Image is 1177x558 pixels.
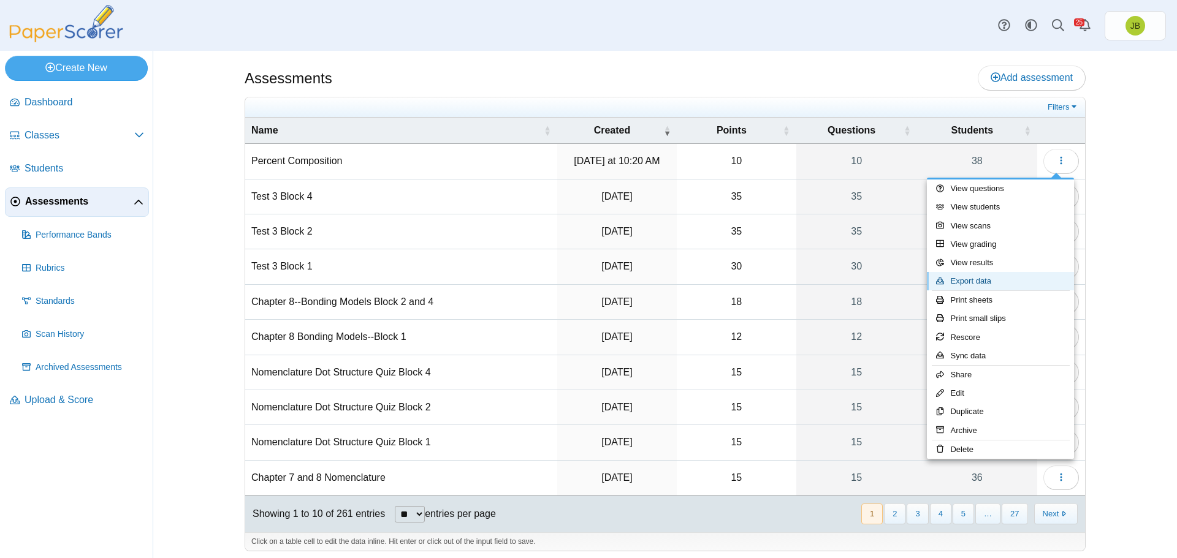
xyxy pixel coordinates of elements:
[923,124,1021,137] span: Students
[601,191,632,202] time: Sep 22, 2025 at 1:41 PM
[796,179,917,214] a: 35
[245,425,557,460] td: Nomenclature Dot Structure Quiz Block 1
[917,425,1037,459] a: 6
[991,72,1073,83] span: Add assessment
[927,198,1074,216] a: View students
[917,390,1037,424] a: 12
[904,124,911,137] span: Questions : Activate to sort
[245,144,557,179] td: Percent Composition
[783,124,790,137] span: Points : Activate to sort
[5,5,128,42] img: PaperScorer
[927,272,1074,290] a: Export data
[36,229,144,241] span: Performance Bands
[975,503,1000,524] span: …
[5,121,149,151] a: Classes
[907,503,928,524] button: 3
[677,461,796,496] td: 15
[36,295,144,307] span: Standards
[25,129,134,142] span: Classes
[5,88,149,118] a: Dashboard
[245,214,557,249] td: Test 3 Block 2
[861,503,883,524] button: 1
[563,124,661,137] span: Created
[927,421,1074,440] a: Archive
[917,144,1037,178] a: 38
[36,262,144,274] span: Rubrics
[17,254,149,283] a: Rubrics
[802,124,901,137] span: Questions
[677,179,796,214] td: 35
[927,291,1074,309] a: Print sheets
[245,179,557,214] td: Test 3 Block 4
[5,386,149,415] a: Upload & Score
[5,187,149,217] a: Assessments
[953,503,974,524] button: 5
[796,320,917,354] a: 12
[927,235,1074,254] a: View grading
[796,285,917,319] a: 18
[601,261,632,271] time: Sep 22, 2025 at 12:38 PM
[927,217,1074,235] a: View scans
[245,285,557,320] td: Chapter 8--Bonding Models Block 2 and 4
[1130,21,1140,30] span: Joel Boyd
[927,254,1074,272] a: View results
[796,249,917,284] a: 30
[796,425,917,459] a: 15
[601,331,632,342] time: Sep 17, 2025 at 2:45 PM
[544,124,551,137] span: Name : Activate to sort
[245,461,557,496] td: Chapter 7 and 8 Nomenclature
[5,56,148,80] a: Create New
[25,195,134,208] span: Assessments
[245,355,557,390] td: Nomenclature Dot Structure Quiz Block 4
[884,503,905,524] button: 2
[796,214,917,249] a: 35
[17,221,149,250] a: Performance Bands
[17,287,149,316] a: Standards
[17,353,149,382] a: Archived Assessments
[677,390,796,425] td: 15
[36,328,144,341] span: Scan History
[25,393,144,407] span: Upload & Score
[917,249,1037,284] a: 6
[917,214,1037,249] a: 12
[601,437,632,447] time: Sep 12, 2025 at 12:20 PM
[245,249,557,284] td: Test 3 Block 1
[927,179,1074,198] a: View questions
[927,309,1074,328] a: Print small slips
[917,320,1037,354] a: 5
[796,144,917,178] a: 10
[601,472,632,483] time: Sep 9, 2025 at 3:38 PM
[1126,16,1145,36] span: Joel Boyd
[917,285,1037,319] a: 34
[245,320,557,355] td: Chapter 8 Bonding Models--Block 1
[927,328,1074,347] a: Rescore
[927,440,1074,459] a: Delete
[930,503,951,524] button: 4
[5,154,149,184] a: Students
[574,156,660,166] time: Sep 30, 2025 at 10:20 AM
[796,390,917,424] a: 15
[1072,12,1099,39] a: Alerts
[677,425,796,460] td: 15
[1045,101,1082,113] a: Filters
[1024,124,1031,137] span: Students : Activate to sort
[1105,11,1166,40] a: Joel Boyd
[927,402,1074,421] a: Duplicate
[677,214,796,249] td: 35
[17,320,149,349] a: Scan History
[796,461,917,495] a: 15
[1034,503,1078,524] button: Next
[245,496,385,532] div: Showing 1 to 10 of 261 entries
[601,226,632,236] time: Sep 22, 2025 at 1:08 PM
[927,384,1074,402] a: Edit
[251,124,541,137] span: Name
[927,347,1074,365] a: Sync data
[601,402,632,412] time: Sep 12, 2025 at 1:40 PM
[245,390,557,425] td: Nomenclature Dot Structure Quiz Block 2
[860,503,1078,524] nav: pagination
[25,162,144,175] span: Students
[927,366,1074,384] a: Share
[245,532,1085,551] div: Click on a table cell to edit the data inline. Hit enter or click out of the input field to save.
[917,461,1037,495] a: 36
[25,96,144,109] span: Dashboard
